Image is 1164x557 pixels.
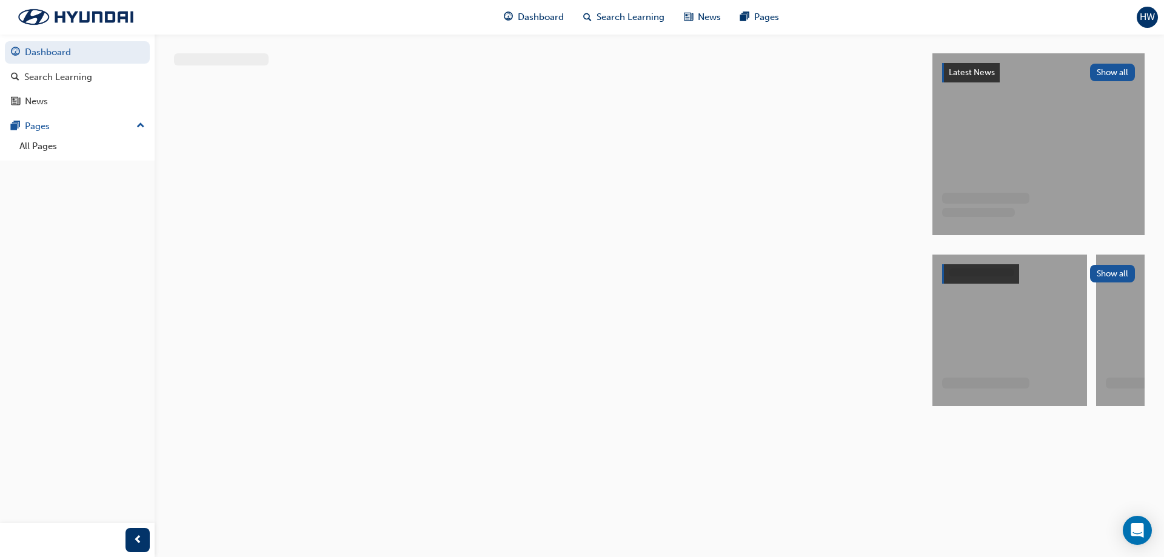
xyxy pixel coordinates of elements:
span: Search Learning [597,10,664,24]
a: Show all [942,264,1135,284]
button: Pages [5,115,150,138]
span: News [698,10,721,24]
span: news-icon [11,96,20,107]
a: Dashboard [5,41,150,64]
img: Trak [6,4,145,30]
span: pages-icon [740,10,749,25]
span: Latest News [949,67,995,78]
a: News [5,90,150,113]
div: Open Intercom Messenger [1123,516,1152,545]
a: pages-iconPages [731,5,789,30]
span: Pages [754,10,779,24]
span: HW [1140,10,1155,24]
span: news-icon [684,10,693,25]
span: guage-icon [11,47,20,58]
a: All Pages [15,137,150,156]
button: Show all [1090,64,1136,81]
a: search-iconSearch Learning [574,5,674,30]
span: pages-icon [11,121,20,132]
span: Dashboard [518,10,564,24]
button: Show all [1090,265,1136,282]
a: Latest NewsShow all [942,63,1135,82]
button: DashboardSearch LearningNews [5,39,150,115]
span: search-icon [11,72,19,83]
span: up-icon [136,118,145,134]
span: guage-icon [504,10,513,25]
a: news-iconNews [674,5,731,30]
div: Search Learning [24,70,92,84]
div: Pages [25,119,50,133]
span: search-icon [583,10,592,25]
a: guage-iconDashboard [494,5,574,30]
a: Search Learning [5,66,150,88]
span: prev-icon [133,533,142,548]
button: HW [1137,7,1158,28]
div: News [25,95,48,108]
